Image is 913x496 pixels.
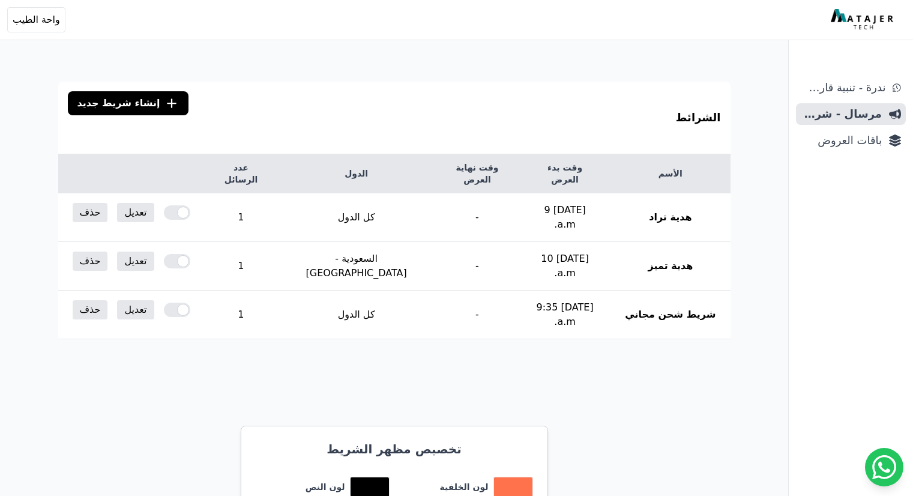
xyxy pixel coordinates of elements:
[610,193,730,242] th: هدية تراد
[435,154,519,193] th: وقت نهاية العرض
[676,109,721,126] h3: الشرائط
[610,291,730,339] th: شريط شحن مجاني
[277,291,435,339] td: كل الدول
[277,193,435,242] td: كل الدول
[435,291,519,339] td: -
[610,242,730,291] th: هدية تميز
[610,154,730,193] th: الأسم
[73,252,108,271] button: حذف
[73,300,108,319] button: حذف
[13,13,60,27] span: واحة الطيب
[205,242,278,291] td: 1
[435,242,519,291] td: -
[435,193,519,242] td: -
[77,96,160,110] span: إنشاء شريط جديد
[68,130,189,144] span: إنشاء شريط جديد
[306,481,350,493] label: لون النص
[205,193,278,242] td: 1
[277,154,435,193] th: الدول
[440,481,493,493] label: لون الخلفية
[801,132,882,149] span: باقات العروض
[277,242,435,291] td: السعودية - [GEOGRAPHIC_DATA]
[73,203,108,222] button: حذف
[7,7,65,32] button: واحة الطيب
[519,193,610,242] td: [DATE] 9 a.m.
[801,106,882,122] span: مرسال - شريط دعاية
[801,79,885,96] span: ندرة - تنبية قارب علي النفاذ
[519,291,610,339] td: [DATE] 9:35 a.m.
[205,154,278,193] th: عدد الرسائل
[519,242,610,291] td: [DATE] 10 a.m.
[117,300,154,319] a: تعديل
[117,252,154,271] a: تعديل
[205,291,278,339] td: 1
[68,91,189,115] a: إنشاء شريط جديد
[256,441,533,458] h3: تخصيص مظهر الشريط
[117,203,154,222] a: تعديل
[519,154,610,193] th: وقت بدء العرض
[831,9,896,31] img: MatajerTech Logo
